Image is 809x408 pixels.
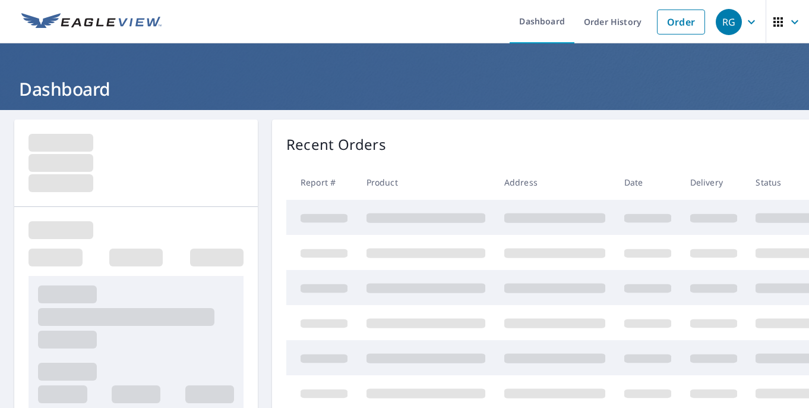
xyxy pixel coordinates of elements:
[716,9,742,35] div: RG
[357,165,495,200] th: Product
[615,165,681,200] th: Date
[14,77,795,101] h1: Dashboard
[21,13,162,31] img: EV Logo
[286,165,357,200] th: Report #
[681,165,747,200] th: Delivery
[286,134,386,155] p: Recent Orders
[657,10,705,34] a: Order
[495,165,615,200] th: Address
